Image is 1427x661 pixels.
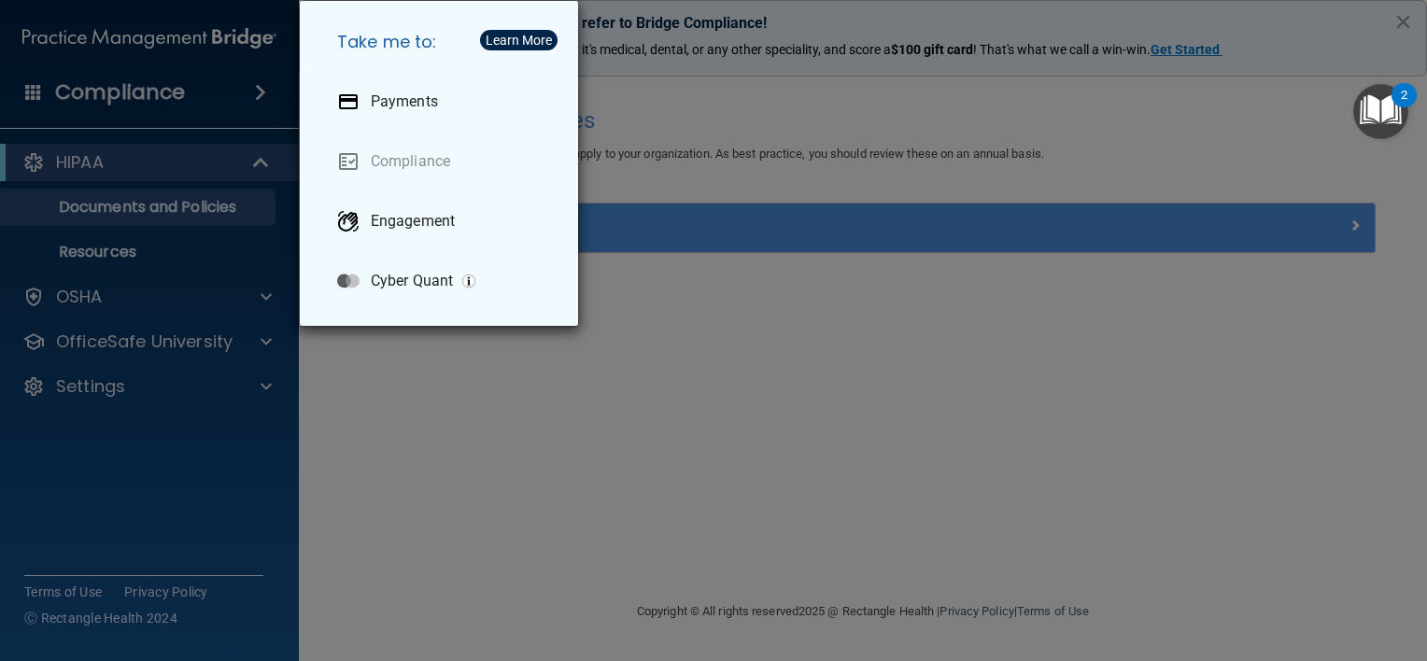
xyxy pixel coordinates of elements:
a: Cyber Quant [322,255,563,307]
p: Engagement [371,212,455,231]
iframe: Drift Widget Chat Controller [1105,559,1405,633]
div: 2 [1401,95,1407,120]
a: Payments [322,76,563,128]
h5: Take me to: [322,16,563,68]
a: Engagement [322,195,563,247]
p: Payments [371,92,438,111]
button: Open Resource Center, 2 new notifications [1353,84,1408,139]
p: Cyber Quant [371,272,453,290]
div: Learn More [486,34,552,47]
a: Compliance [322,135,563,188]
button: Learn More [480,30,558,50]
